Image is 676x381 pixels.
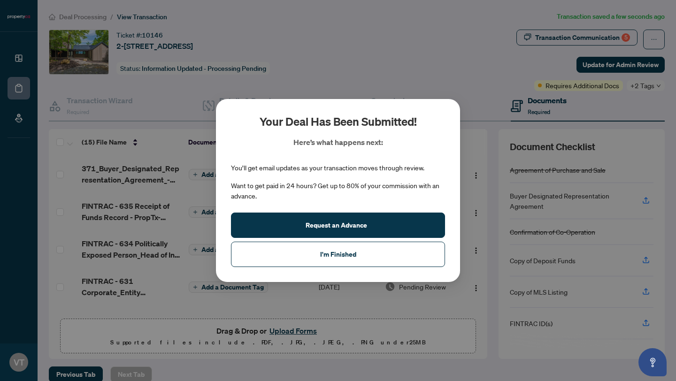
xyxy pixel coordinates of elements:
span: I'm Finished [320,247,356,262]
button: Open asap [638,348,667,376]
span: Request an Advance [306,218,367,233]
div: Want to get paid in 24 hours? Get up to 80% of your commission with an advance. [231,181,445,201]
div: You’ll get email updates as your transaction moves through review. [231,163,424,173]
p: Here’s what happens next: [293,137,383,148]
button: I'm Finished [231,242,445,267]
button: Request an Advance [231,213,445,238]
h2: Your deal has been submitted! [260,114,417,129]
